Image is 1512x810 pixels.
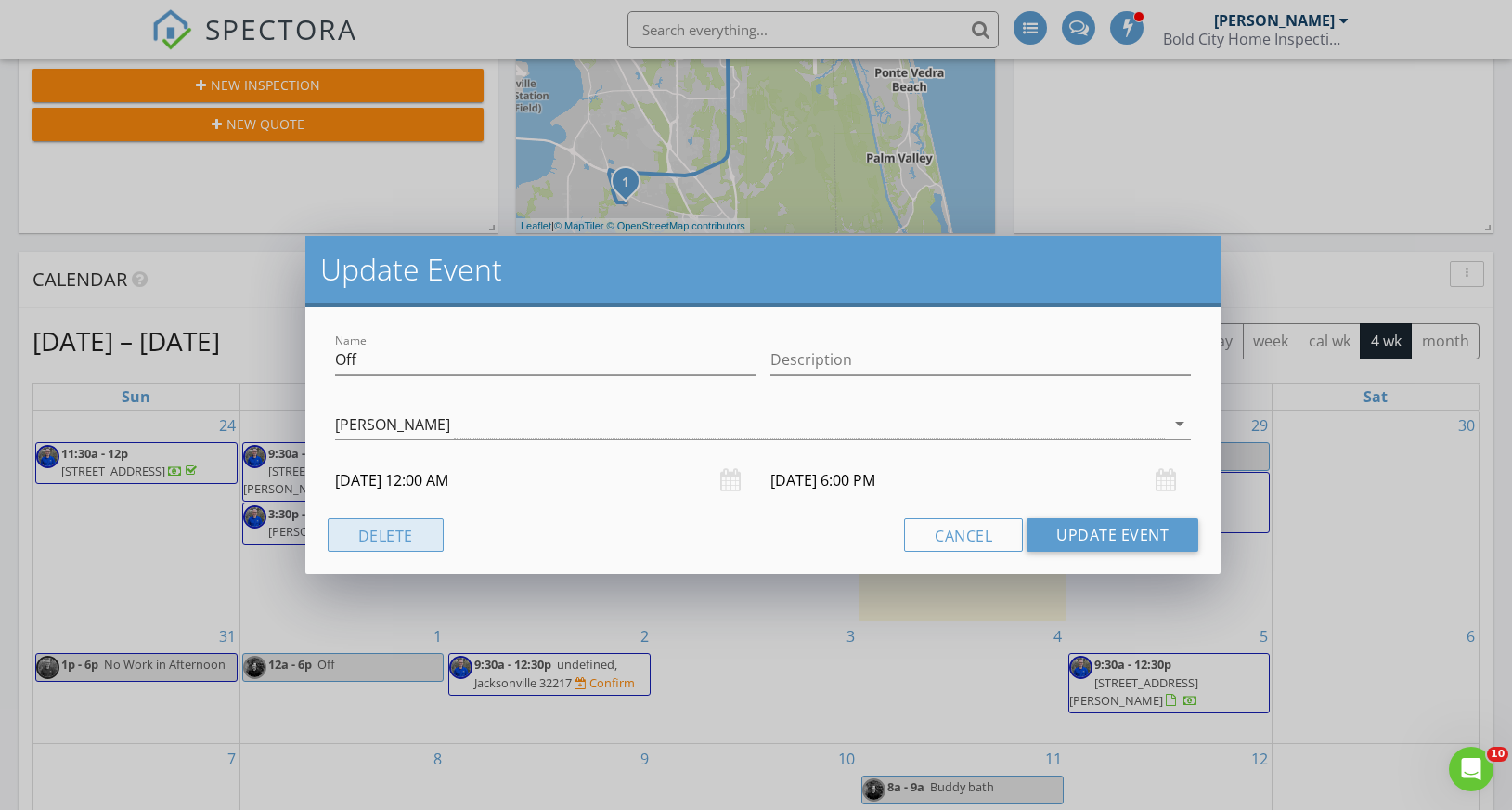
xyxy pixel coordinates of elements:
iframe: Intercom live chat [1449,747,1493,791]
span: 10 [1487,747,1508,762]
div: [PERSON_NAME] [335,416,450,433]
i: arrow_drop_down [1169,412,1191,435]
input: Select date [335,458,756,503]
button: Update Event [1027,518,1198,552]
button: Delete [328,518,444,552]
button: Cancel [904,518,1023,552]
input: Select date [770,458,1191,503]
h2: Update Event [320,251,1206,288]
